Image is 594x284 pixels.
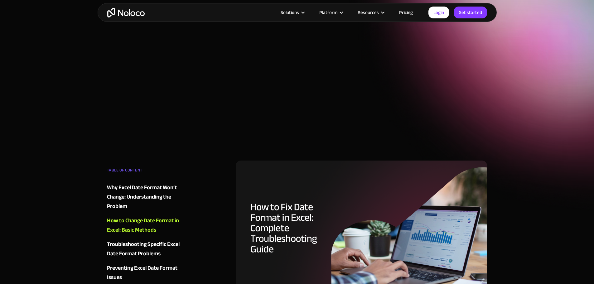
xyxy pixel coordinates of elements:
[273,8,311,17] div: Solutions
[107,8,145,17] a: home
[358,8,379,17] div: Resources
[311,8,350,17] div: Platform
[454,7,487,18] a: Get started
[107,166,182,178] div: TABLE OF CONTENT
[428,7,449,18] a: Login
[107,240,182,258] a: Troubleshooting Specific Excel Date Format Problems
[107,183,182,211] a: Why Excel Date Format Won’t Change: Understanding the Problem
[281,8,299,17] div: Solutions
[107,263,182,282] a: Preventing Excel Date Format Issues
[350,8,391,17] div: Resources
[391,8,421,17] a: Pricing
[107,216,182,235] a: How to Change Date Format in Excel: Basic Methods
[319,8,337,17] div: Platform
